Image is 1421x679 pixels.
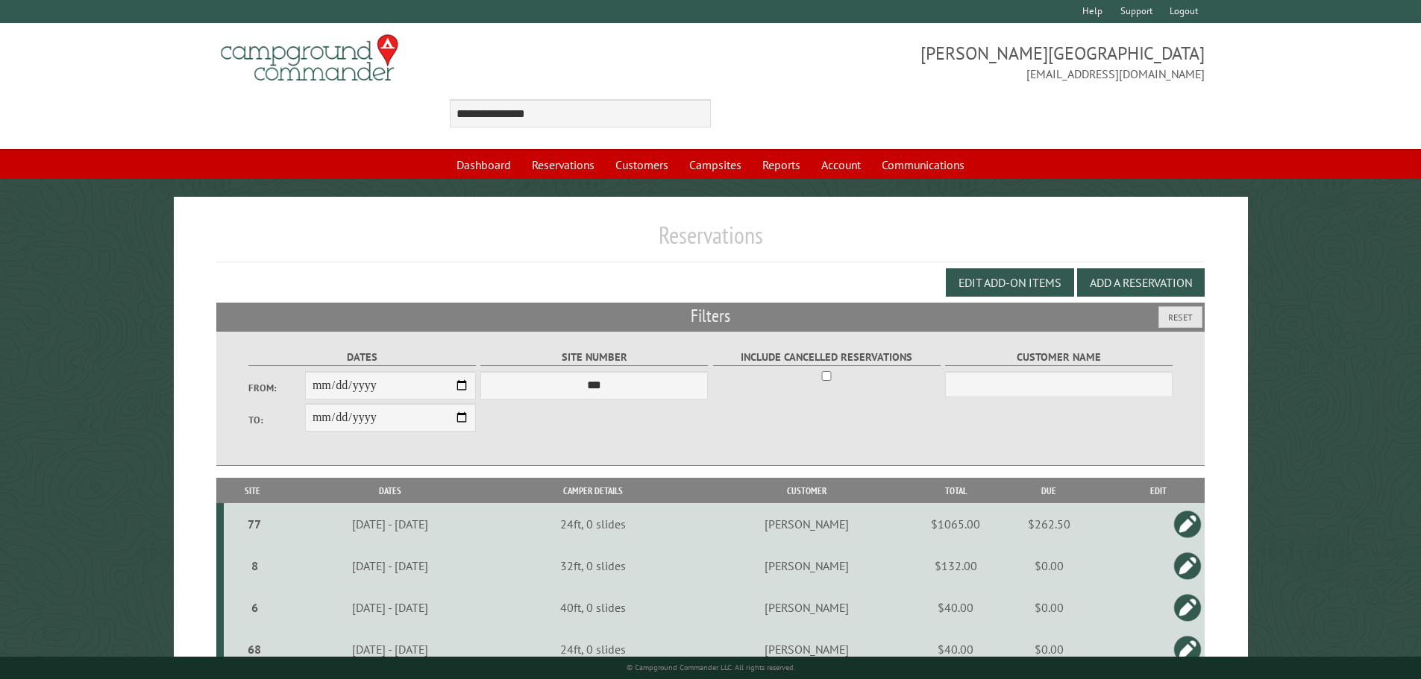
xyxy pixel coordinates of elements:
[711,41,1205,83] span: [PERSON_NAME][GEOGRAPHIC_DATA] [EMAIL_ADDRESS][DOMAIN_NAME]
[216,221,1205,262] h1: Reservations
[606,151,677,179] a: Customers
[216,29,403,87] img: Campground Commander
[945,349,1173,366] label: Customer Name
[230,558,280,573] div: 8
[216,303,1205,331] h2: Filters
[985,587,1112,628] td: $0.00
[713,349,941,366] label: Include Cancelled Reservations
[926,545,985,587] td: $132.00
[985,478,1112,504] th: Due
[687,503,926,545] td: [PERSON_NAME]
[946,268,1074,297] button: Edit Add-on Items
[985,545,1112,587] td: $0.00
[753,151,809,179] a: Reports
[448,151,520,179] a: Dashboard
[1158,306,1202,328] button: Reset
[926,628,985,670] td: $40.00
[230,600,280,615] div: 6
[248,381,305,395] label: From:
[480,349,708,366] label: Site Number
[284,558,496,573] div: [DATE] - [DATE]
[687,478,926,504] th: Customer
[282,478,498,504] th: Dates
[812,151,870,179] a: Account
[498,478,687,504] th: Camper Details
[498,628,687,670] td: 24ft, 0 slides
[985,503,1112,545] td: $262.50
[985,628,1112,670] td: $0.00
[627,663,795,672] small: © Campground Commander LLC. All rights reserved.
[687,545,926,587] td: [PERSON_NAME]
[687,587,926,628] td: [PERSON_NAME]
[1112,478,1205,504] th: Edit
[926,587,985,628] td: $40.00
[873,151,973,179] a: Communications
[498,587,687,628] td: 40ft, 0 slides
[680,151,750,179] a: Campsites
[926,503,985,545] td: $1065.00
[926,478,985,504] th: Total
[1077,268,1205,297] button: Add a Reservation
[248,413,305,427] label: To:
[248,349,476,366] label: Dates
[687,628,926,670] td: [PERSON_NAME]
[230,517,280,531] div: 77
[284,600,496,615] div: [DATE] - [DATE]
[230,642,280,657] div: 68
[523,151,603,179] a: Reservations
[498,503,687,545] td: 24ft, 0 slides
[224,478,282,504] th: Site
[498,545,687,587] td: 32ft, 0 slides
[284,642,496,657] div: [DATE] - [DATE]
[284,517,496,531] div: [DATE] - [DATE]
